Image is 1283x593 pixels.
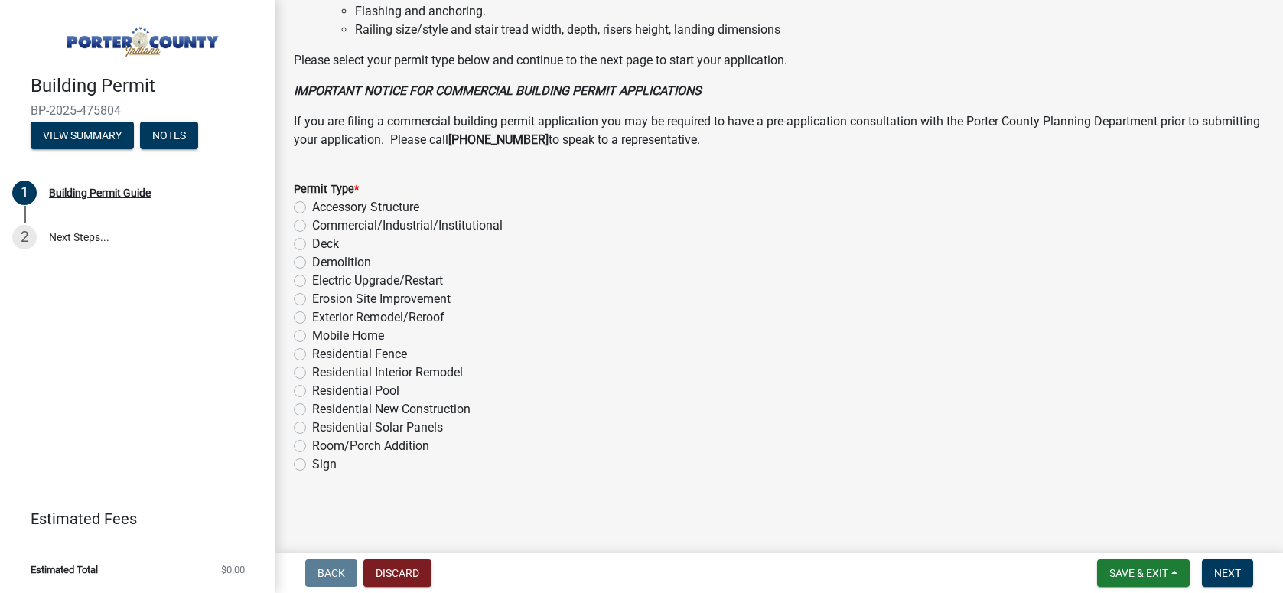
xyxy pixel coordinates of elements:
label: Permit Type [294,184,359,195]
label: Residential Interior Remodel [312,363,463,382]
span: Save & Exit [1109,567,1168,579]
strong: [PHONE_NUMBER] [448,132,549,147]
label: Exterior Remodel/Reroof [312,308,444,327]
div: Building Permit Guide [49,187,151,198]
strong: IMPORTANT NOTICE FOR COMMERCIAL BUILDING PERMIT APPLICATIONS [294,83,702,98]
li: Railing size/style and stair tread width, depth, risers height, landing dimensions [355,21,1265,39]
label: Residential Solar Panels [312,419,443,437]
h4: Building Permit [31,75,263,97]
li: Flashing and anchoring. [355,2,1265,21]
img: Porter County, Indiana [31,16,251,59]
label: Electric Upgrade/Restart [312,272,443,290]
label: Demolition [312,253,371,272]
label: Commercial/Industrial/Institutional [312,217,503,235]
button: View Summary [31,122,134,149]
p: If you are filing a commercial building permit application you may be required to have a pre-appl... [294,112,1265,149]
label: Erosion Site Improvement [312,290,451,308]
wm-modal-confirm: Notes [140,130,198,142]
span: $0.00 [221,565,245,575]
a: Estimated Fees [12,503,251,534]
button: Discard [363,559,431,587]
p: Please select your permit type below and continue to the next page to start your application. [294,51,1265,70]
span: BP-2025-475804 [31,103,245,118]
label: Accessory Structure [312,198,419,217]
label: Deck [312,235,339,253]
label: Residential Pool [312,382,399,400]
button: Next [1202,559,1253,587]
label: Room/Porch Addition [312,437,429,455]
span: Back [317,567,345,579]
wm-modal-confirm: Summary [31,130,134,142]
button: Back [305,559,357,587]
label: Residential New Construction [312,400,471,419]
label: Sign [312,455,337,474]
div: 1 [12,181,37,205]
span: Estimated Total [31,565,98,575]
button: Save & Exit [1097,559,1190,587]
button: Notes [140,122,198,149]
label: Residential Fence [312,345,407,363]
div: 2 [12,225,37,249]
span: Next [1214,567,1241,579]
label: Mobile Home [312,327,384,345]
